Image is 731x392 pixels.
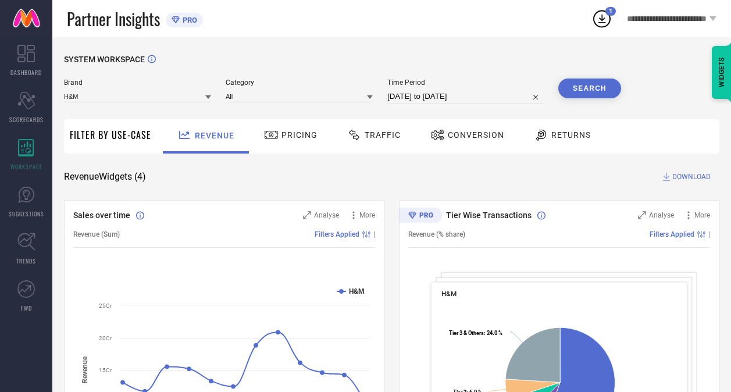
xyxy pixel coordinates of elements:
span: SUGGESTIONS [9,209,44,218]
input: Select time period [387,90,544,104]
span: Revenue (% share) [408,230,465,238]
span: TRENDS [16,256,36,265]
span: | [373,230,375,238]
span: Returns [551,130,591,140]
span: | [708,230,710,238]
span: H&M [441,290,457,298]
span: Brand [64,79,211,87]
span: FWD [21,304,32,312]
span: 1 [609,8,612,15]
span: Time Period [387,79,544,87]
span: Revenue [195,131,234,140]
span: Sales over time [73,211,130,220]
span: PRO [180,16,197,24]
span: Analyse [649,211,674,219]
span: Pricing [281,130,318,140]
text: H&M [349,287,365,295]
svg: Zoom [303,211,311,219]
tspan: Tier 3 & Others [449,330,484,336]
span: Traffic [365,130,401,140]
button: Search [558,79,621,98]
span: SYSTEM WORKSPACE [64,55,145,64]
tspan: Revenue [81,356,89,383]
text: : 24.0 % [449,330,502,336]
text: 15Cr [99,367,112,373]
span: DASHBOARD [10,68,42,77]
span: Filters Applied [315,230,359,238]
div: Open download list [591,8,612,29]
span: SCORECARDS [9,115,44,124]
span: Revenue (Sum) [73,230,120,238]
text: 20Cr [99,335,112,341]
span: DOWNLOAD [672,171,711,183]
span: Tier Wise Transactions [446,211,532,220]
span: Filters Applied [650,230,694,238]
span: Conversion [448,130,504,140]
span: Analyse [314,211,339,219]
span: WORKSPACE [10,162,42,171]
span: More [359,211,375,219]
span: Category [226,79,373,87]
span: Partner Insights [67,7,160,31]
text: 25Cr [99,302,112,309]
span: More [694,211,710,219]
div: Premium [399,208,442,225]
span: Revenue Widgets ( 4 ) [64,171,146,183]
svg: Zoom [638,211,646,219]
span: Filter By Use-Case [70,128,151,142]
